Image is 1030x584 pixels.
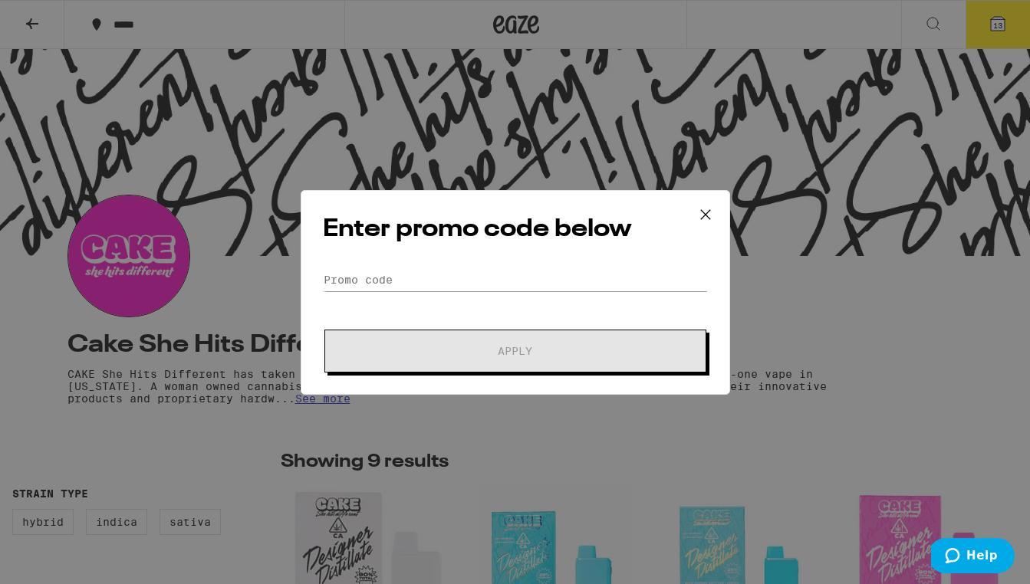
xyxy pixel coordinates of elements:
h2: Enter promo code below [323,212,708,247]
iframe: Opens a widget where you can find more information [931,538,1015,576]
span: Apply [498,346,532,356]
input: Promo code [323,268,708,291]
button: Apply [324,330,706,372]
